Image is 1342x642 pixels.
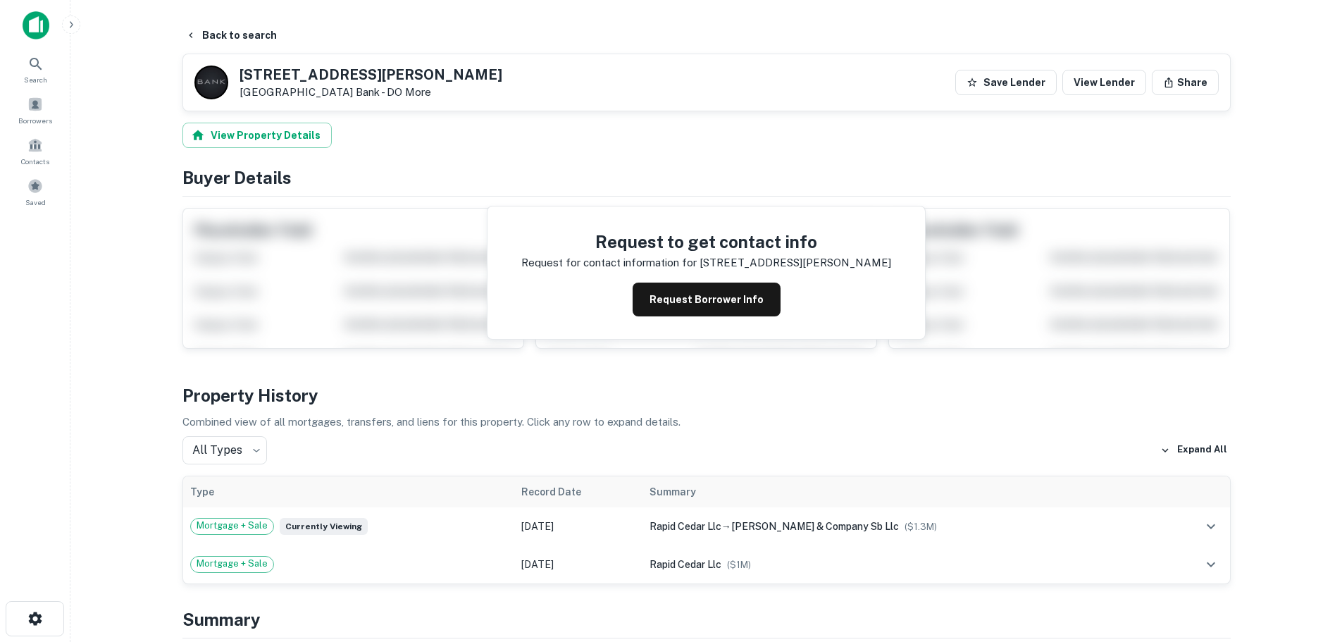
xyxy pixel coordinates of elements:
[4,132,66,170] a: Contacts
[521,229,891,254] h4: Request to get contact info
[650,559,721,570] span: rapid cedar llc
[650,519,1157,534] div: →
[642,476,1164,507] th: Summary
[4,91,66,129] a: Borrowers
[1157,440,1231,461] button: Expand All
[731,521,899,532] span: [PERSON_NAME] & company sb llc
[182,123,332,148] button: View Property Details
[182,165,1231,190] h4: Buyer Details
[24,74,47,85] span: Search
[23,11,49,39] img: capitalize-icon.png
[182,436,267,464] div: All Types
[4,173,66,211] a: Saved
[182,383,1231,408] h4: Property History
[633,283,781,316] button: Request Borrower Info
[25,197,46,208] span: Saved
[191,557,273,571] span: Mortgage + Sale
[280,518,368,535] span: Currently viewing
[356,86,431,98] a: Bank - DO More
[1272,529,1342,597] iframe: Chat Widget
[1199,514,1223,538] button: expand row
[4,50,66,88] a: Search
[1199,553,1223,576] button: expand row
[650,521,721,532] span: rapid cedar llc
[514,476,642,507] th: Record Date
[191,519,273,533] span: Mortgage + Sale
[240,86,502,99] p: [GEOGRAPHIC_DATA]
[521,254,697,271] p: Request for contact information for
[182,414,1231,431] p: Combined view of all mortgages, transfers, and liens for this property. Click any row to expand d...
[905,521,937,532] span: ($ 1.3M )
[514,507,642,545] td: [DATE]
[514,545,642,584] td: [DATE]
[727,560,751,570] span: ($ 1M )
[18,115,52,126] span: Borrowers
[183,476,515,507] th: Type
[21,156,49,167] span: Contacts
[700,254,891,271] p: [STREET_ADDRESS][PERSON_NAME]
[180,23,282,48] button: Back to search
[182,607,1231,632] h4: Summary
[240,68,502,82] h5: [STREET_ADDRESS][PERSON_NAME]
[1152,70,1219,95] button: Share
[955,70,1057,95] button: Save Lender
[1062,70,1146,95] a: View Lender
